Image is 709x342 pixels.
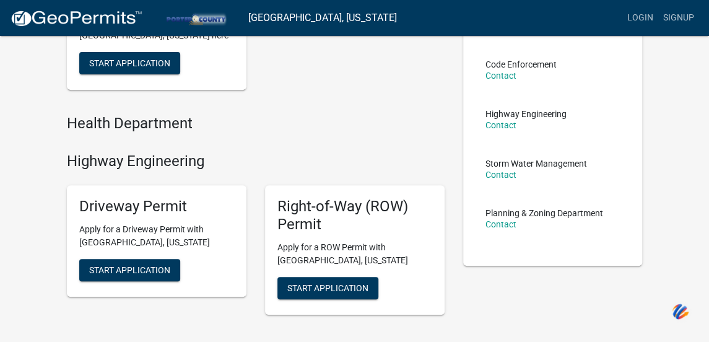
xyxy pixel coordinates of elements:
[485,170,516,180] a: Contact
[67,115,445,133] h4: Health Department
[79,223,234,249] p: Apply for a Driveway Permit with [GEOGRAPHIC_DATA], [US_STATE]
[485,71,516,81] a: Contact
[277,277,378,299] button: Start Application
[79,259,180,281] button: Start Application
[485,209,603,217] p: Planning & Zoning Department
[485,120,516,130] a: Contact
[89,58,170,68] span: Start Application
[277,241,432,267] p: Apply for a ROW Permit with [GEOGRAPHIC_DATA], [US_STATE]
[485,219,516,229] a: Contact
[485,110,567,118] p: Highway Engineering
[67,152,445,170] h4: Highway Engineering
[670,300,691,323] img: svg+xml;base64,PHN2ZyB3aWR0aD0iNDQiIGhlaWdodD0iNDQiIHZpZXdCb3g9IjAgMCA0NCA0NCIgZmlsbD0ibm9uZSIgeG...
[485,159,587,168] p: Storm Water Management
[152,9,238,26] img: Porter County, Indiana
[277,198,432,234] h5: Right-of-Way (ROW) Permit
[622,6,658,30] a: Login
[89,265,170,274] span: Start Application
[287,283,368,292] span: Start Application
[658,6,699,30] a: Signup
[248,7,397,28] a: [GEOGRAPHIC_DATA], [US_STATE]
[79,52,180,74] button: Start Application
[79,198,234,216] h5: Driveway Permit
[485,60,557,69] p: Code Enforcement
